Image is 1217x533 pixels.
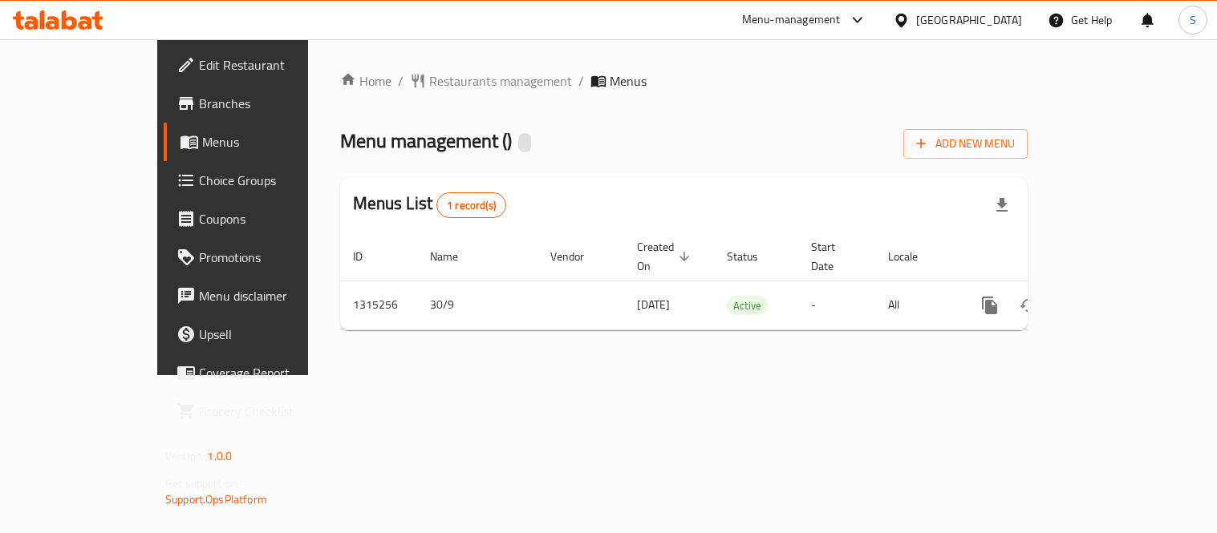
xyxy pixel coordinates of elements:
span: [DATE] [637,294,670,315]
span: Edit Restaurant [199,55,347,75]
span: Coupons [199,209,347,228]
td: 1315256 [340,281,417,329]
span: Menus [610,71,647,91]
span: Get support on: [165,473,239,494]
a: Choice Groups [164,161,360,200]
button: more [971,286,1009,325]
a: Menu disclaimer [164,277,360,315]
div: [GEOGRAPHIC_DATA] [916,11,1022,29]
a: Restaurants management [410,71,572,91]
div: Menu-management [742,10,841,30]
li: / [578,71,584,91]
span: 1 record(s) [437,198,505,213]
span: Add New Menu [916,134,1015,154]
a: Branches [164,84,360,123]
span: S [1190,11,1196,29]
span: 1.0.0 [207,446,232,466]
th: Actions [958,232,1138,281]
a: Menus [164,123,360,161]
button: Add New Menu [903,129,1028,159]
a: Home [340,71,391,91]
a: Promotions [164,238,360,277]
span: Upsell [199,325,347,344]
span: Restaurants management [429,71,572,91]
span: Promotions [199,248,347,267]
td: 30/9 [417,281,538,329]
a: Coverage Report [164,353,360,392]
span: Grocery Checklist [199,402,347,421]
div: Active [727,296,768,315]
table: enhanced table [340,232,1138,330]
span: ID [353,247,383,266]
td: All [875,281,958,329]
span: Start Date [811,237,856,276]
nav: breadcrumb [340,71,1028,91]
span: Status [727,247,779,266]
span: Active [727,297,768,315]
div: Total records count [436,192,506,218]
span: Menu disclaimer [199,286,347,305]
div: Export file [983,186,1021,224]
li: / [398,71,404,91]
td: - [798,281,875,329]
span: Menus [202,132,347,151]
a: Support.OpsPlatform [165,489,267,510]
span: Created On [637,237,695,276]
a: Grocery Checklist [164,392,360,430]
span: Choice Groups [199,171,347,190]
span: Locale [888,247,939,266]
span: Name [430,247,479,266]
button: Change Status [1009,286,1048,325]
span: Version: [165,446,205,466]
h2: Menus List [353,192,506,218]
a: Coupons [164,200,360,238]
span: Branches [199,94,347,113]
span: Coverage Report [199,363,347,382]
span: Vendor [550,247,605,266]
a: Edit Restaurant [164,46,360,84]
span: Menu management ( ) [340,123,512,159]
a: Upsell [164,315,360,353]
